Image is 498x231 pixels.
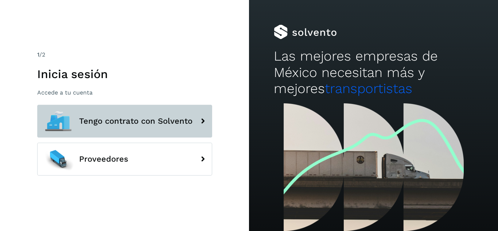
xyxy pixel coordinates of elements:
[37,143,212,176] button: Proveedores
[37,89,212,96] p: Accede a tu cuenta
[37,105,212,138] button: Tengo contrato con Solvento
[37,51,39,58] span: 1
[37,67,212,81] h1: Inicia sesión
[274,48,473,97] h2: Las mejores empresas de México necesitan más y mejores
[325,81,412,96] span: transportistas
[79,117,192,126] span: Tengo contrato con Solvento
[79,155,128,163] span: Proveedores
[37,50,212,59] div: /2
